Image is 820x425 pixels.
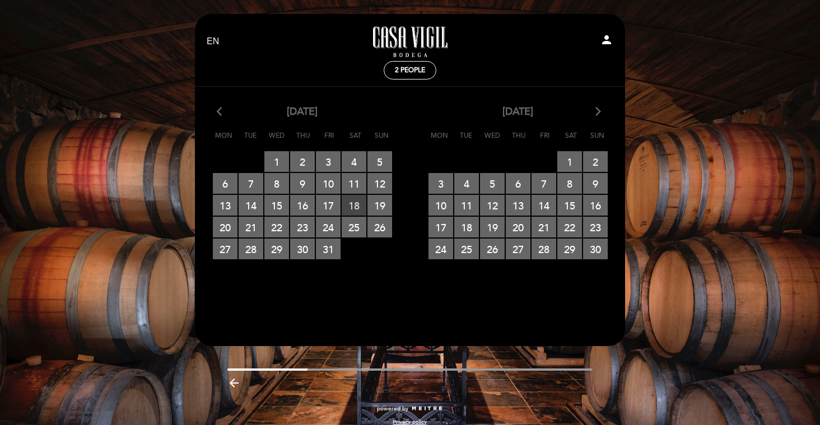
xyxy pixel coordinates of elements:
span: 10 [316,173,341,194]
span: 7 [532,173,556,194]
span: 11 [342,173,366,194]
button: person [600,33,613,50]
span: 6 [506,173,530,194]
span: 30 [583,239,608,259]
span: 4 [342,151,366,172]
span: Tue [239,130,262,151]
span: 12 [367,173,392,194]
span: 17 [428,217,453,237]
span: 5 [367,151,392,172]
span: 2 [290,151,315,172]
span: 20 [213,217,237,237]
span: 9 [290,173,315,194]
span: 18 [342,195,366,216]
span: Thu [292,130,314,151]
span: 23 [290,217,315,237]
span: 11 [454,195,479,216]
span: Wed [481,130,504,151]
span: 16 [290,195,315,216]
span: [DATE] [287,105,318,119]
i: arrow_backward [227,376,241,390]
span: 8 [264,173,289,194]
span: Mon [428,130,451,151]
i: arrow_forward_ios [593,105,603,119]
span: 29 [264,239,289,259]
span: 17 [316,195,341,216]
span: 16 [583,195,608,216]
span: Thu [507,130,530,151]
span: 21 [239,217,263,237]
span: 24 [428,239,453,259]
span: 20 [506,217,530,237]
span: 29 [557,239,582,259]
span: 28 [532,239,556,259]
span: 1 [557,151,582,172]
span: 31 [316,239,341,259]
span: 21 [532,217,556,237]
span: 1 [264,151,289,172]
span: powered by [377,405,408,413]
span: 27 [213,239,237,259]
span: Fri [318,130,341,151]
span: 19 [367,195,392,216]
span: Sun [371,130,393,151]
span: Sun [586,130,609,151]
span: 13 [213,195,237,216]
span: 24 [316,217,341,237]
span: Wed [265,130,288,151]
span: 25 [342,217,366,237]
span: 27 [506,239,530,259]
span: 18 [454,217,479,237]
a: powered by [377,405,443,413]
span: 6 [213,173,237,194]
span: 26 [480,239,505,259]
span: 14 [532,195,556,216]
span: 15 [264,195,289,216]
span: 12 [480,195,505,216]
span: 22 [557,217,582,237]
span: 19 [480,217,505,237]
span: 3 [428,173,453,194]
span: 2 [583,151,608,172]
span: 2 people [395,66,425,74]
span: Sat [560,130,583,151]
span: 26 [367,217,392,237]
span: 28 [239,239,263,259]
span: 23 [583,217,608,237]
span: Tue [455,130,477,151]
span: Sat [344,130,367,151]
i: person [600,33,613,46]
span: 15 [557,195,582,216]
span: 4 [454,173,479,194]
span: 22 [264,217,289,237]
span: Fri [534,130,556,151]
span: Mon [213,130,235,151]
span: 30 [290,239,315,259]
span: 7 [239,173,263,194]
span: 13 [506,195,530,216]
img: MEITRE [411,406,443,412]
span: 14 [239,195,263,216]
span: 10 [428,195,453,216]
span: 3 [316,151,341,172]
span: [DATE] [502,105,533,119]
span: 25 [454,239,479,259]
i: arrow_back_ios [217,105,227,119]
a: Casa [PERSON_NAME] - Restaurante [340,26,480,57]
span: 8 [557,173,582,194]
span: 9 [583,173,608,194]
span: 5 [480,173,505,194]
